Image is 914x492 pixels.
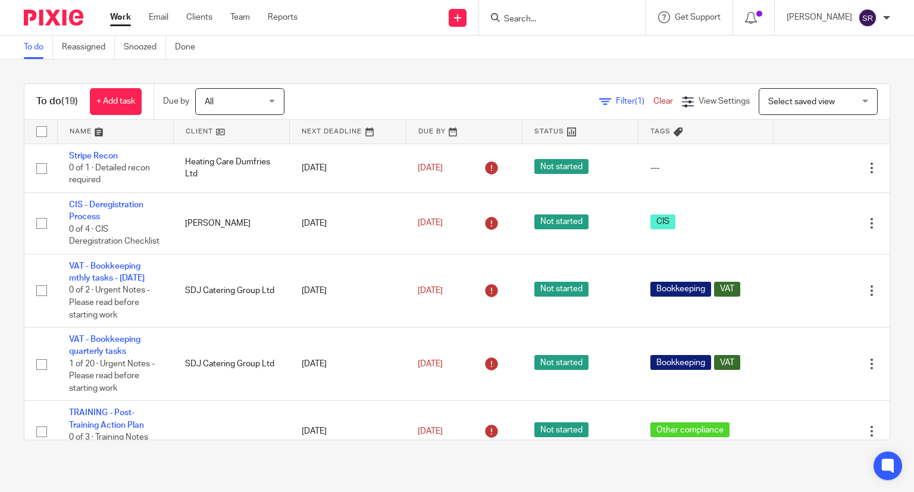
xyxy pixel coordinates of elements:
td: [DATE] [290,144,406,192]
img: svg%3E [858,8,877,27]
a: Clients [186,11,212,23]
span: Not started [534,214,589,229]
span: Not started [534,282,589,297]
td: SDJ Catering Group Ltd [173,328,289,401]
a: Work [110,11,131,23]
a: Stripe Recon [69,152,118,160]
span: 0 of 1 · Detailed recon required [69,164,150,185]
td: [PERSON_NAME] [173,192,289,254]
span: 1 of 20 · Urgent Notes - Please read before starting work [69,360,155,393]
a: VAT - Bookkeeping mthly tasks - [DATE] [69,262,145,282]
span: 0 of 2 · Urgent Notes - Please read before starting work [69,287,150,319]
img: Pixie [24,10,83,26]
a: Team [230,11,250,23]
a: Reassigned [62,36,115,59]
span: CIS [650,214,675,229]
a: Clear [653,97,673,105]
span: 0 of 3 · Training Notes and Observations [69,433,148,454]
span: 0 of 4 · CIS Deregistration Checklist [69,225,159,246]
span: Tags [650,128,671,135]
td: [DATE] [290,254,406,327]
span: Not started [534,159,589,174]
span: VAT [714,282,740,297]
div: --- [650,162,762,174]
a: Reports [268,11,298,23]
p: Due by [163,95,189,107]
span: (1) [635,97,644,105]
p: [PERSON_NAME] [787,11,852,23]
span: [DATE] [418,219,443,228]
a: TRAINING - Post-Training Action Plan [69,409,144,429]
a: Email [149,11,168,23]
span: (19) [61,96,78,106]
span: Filter [616,97,653,105]
a: + Add task [90,88,142,115]
span: Bookkeeping [650,355,711,370]
td: [DATE] [290,328,406,401]
span: Other compliance [650,422,730,437]
td: Heating Care Dumfries Ltd [173,144,289,192]
h1: To do [36,95,78,108]
a: CIS - Deregistration Process [69,201,143,221]
a: To do [24,36,53,59]
a: VAT - Bookkeeping quarterly tasks [69,335,140,356]
span: [DATE] [418,360,443,368]
span: Not started [534,422,589,437]
td: SDJ Catering Group Ltd [173,254,289,327]
span: Not started [534,355,589,370]
span: VAT [714,355,740,370]
span: Bookkeeping [650,282,711,297]
a: Done [175,36,204,59]
span: All [205,98,214,106]
span: Select saved view [768,98,835,106]
td: [DATE] [290,401,406,462]
span: Get Support [675,13,721,21]
a: Snoozed [124,36,166,59]
span: View Settings [699,97,750,105]
td: [DATE] [290,192,406,254]
span: [DATE] [418,427,443,435]
span: [DATE] [418,164,443,172]
input: Search [503,14,610,25]
span: [DATE] [418,287,443,295]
